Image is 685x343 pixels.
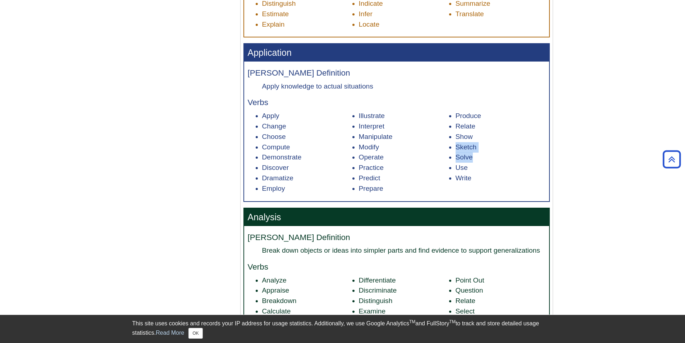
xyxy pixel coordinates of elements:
li: Examine [359,306,449,317]
li: Compute [262,142,352,153]
li: Choose [262,132,352,142]
li: Question [456,285,545,296]
h3: Application [244,44,549,62]
li: Calculate [262,306,352,317]
li: Breakdown [262,296,352,306]
li: Differentiate [359,275,449,286]
h4: Verbs [248,98,545,107]
li: Dramatize [262,173,352,184]
li: Point Out [456,275,545,286]
h4: [PERSON_NAME] Definition [248,233,545,242]
dd: Break down objects or ideas into simpler parts and find evidence to support generalizations [262,245,545,255]
li: Demonstrate [262,152,352,163]
li: Translate [456,9,545,19]
li: Solve [456,152,545,163]
li: Appraise [262,285,352,296]
li: Write [456,173,545,184]
li: Analyze [262,275,352,286]
h4: Verbs [248,263,545,272]
li: Produce [456,111,545,121]
li: Illustrate [359,111,449,121]
dd: Apply knowledge to actual situations [262,81,545,91]
li: Manipulate [359,132,449,142]
li: Estimate [262,9,352,19]
li: Interpret [359,121,449,132]
li: Discriminate [359,285,449,296]
li: Select [456,306,545,317]
li: Relate [456,121,545,132]
li: Use [456,163,545,173]
li: Operate [359,152,449,163]
li: Distinguish [359,296,449,306]
li: Locate [359,19,449,30]
sup: TM [449,319,456,324]
li: Show [456,132,545,142]
li: Sketch [456,142,545,153]
button: Close [188,328,202,339]
li: Predict [359,173,449,184]
li: Change [262,121,352,132]
a: Read More [156,330,184,336]
li: Modify [359,142,449,153]
li: Explain [262,19,352,30]
li: Discover [262,163,352,173]
li: Prepare [359,184,449,194]
li: Relate [456,296,545,306]
li: Employ [262,184,352,194]
li: Practice [359,163,449,173]
li: Infer [359,9,449,19]
div: This site uses cookies and records your IP address for usage statistics. Additionally, we use Goo... [132,319,553,339]
sup: TM [409,319,415,324]
h4: [PERSON_NAME] Definition [248,69,545,78]
li: Apply [262,111,352,121]
h3: Analysis [244,208,549,226]
a: Back to Top [660,154,683,164]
